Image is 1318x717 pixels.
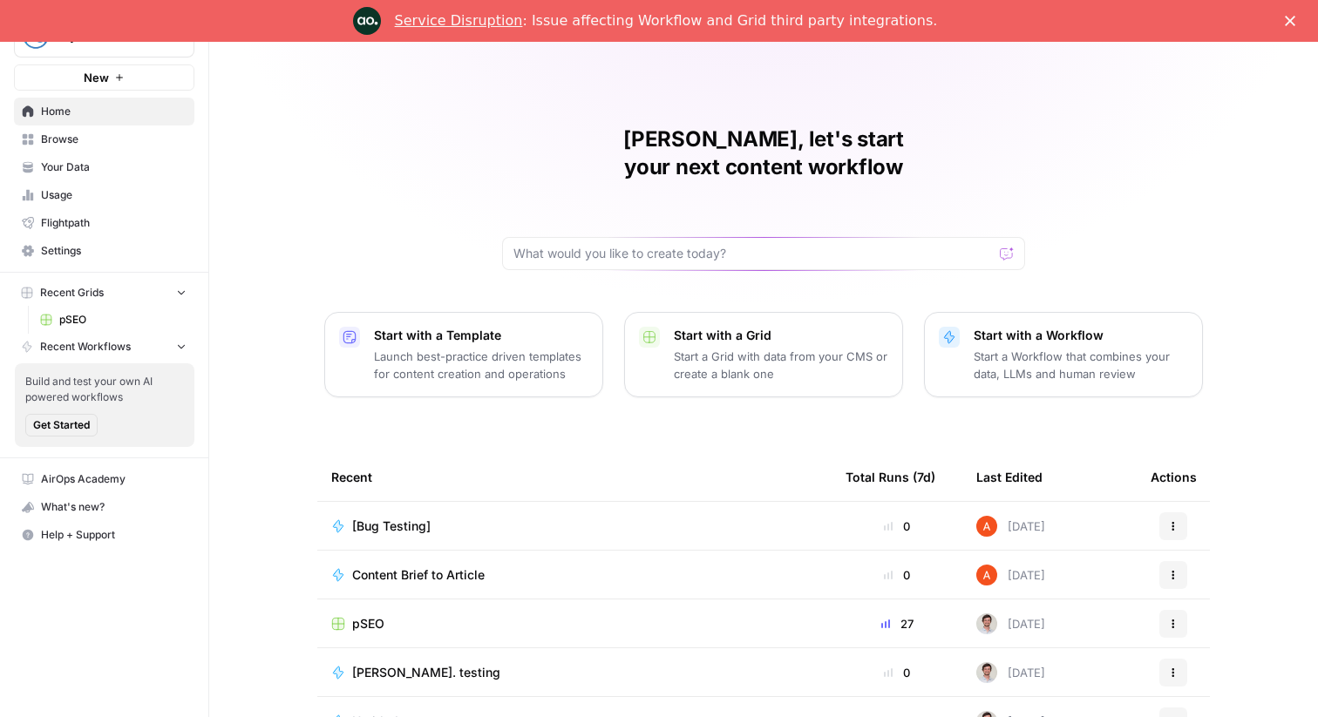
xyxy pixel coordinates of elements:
a: Content Brief to Article [331,566,818,584]
button: Get Started [25,414,98,436]
span: New [84,69,109,86]
div: Recent [331,453,818,501]
span: Content Brief to Article [352,566,485,584]
div: Close [1285,16,1302,26]
input: What would you like to create today? [513,245,993,262]
p: Start a Workflow that combines your data, LLMs and human review [974,348,1188,382]
div: : Issue affecting Workflow and Grid third party integrations. [395,12,938,30]
img: cje7zb9ux0f2nqyv5qqgv3u0jxek [976,516,997,537]
span: pSEO [352,615,384,632]
div: [DATE] [976,516,1045,537]
img: tdmuw9wfe40fkwq84phcceuazoww [976,662,997,683]
button: What's new? [14,493,194,521]
button: Start with a TemplateLaunch best-practice driven templates for content creation and operations [324,312,603,397]
div: [DATE] [976,613,1045,634]
button: Recent Workflows [14,334,194,360]
button: Recent Grids [14,280,194,306]
span: Recent Workflows [40,339,131,355]
span: Browse [41,132,187,147]
p: Start with a Workflow [974,327,1188,344]
span: Get Started [33,417,90,433]
span: Your Data [41,159,187,175]
span: [Bug Testing] [352,517,431,535]
p: Start with a Grid [674,327,888,344]
button: New [14,64,194,91]
a: Browse [14,125,194,153]
span: Flightpath [41,215,187,231]
a: Home [14,98,194,125]
span: pSEO [59,312,187,328]
button: Start with a GridStart a Grid with data from your CMS or create a blank one [624,312,903,397]
span: Usage [41,187,187,203]
a: [PERSON_NAME]. testing [331,664,818,681]
a: Usage [14,181,194,209]
a: AirOps Academy [14,465,194,493]
a: Your Data [14,153,194,181]
div: Last Edited [976,453,1043,501]
p: Start with a Template [374,327,588,344]
div: 0 [846,517,948,535]
div: Total Runs (7d) [846,453,935,501]
span: Build and test your own AI powered workflows [25,374,184,405]
div: 27 [846,615,948,632]
span: Settings [41,243,187,259]
span: AirOps Academy [41,471,187,487]
img: tdmuw9wfe40fkwq84phcceuazoww [976,613,997,634]
span: [PERSON_NAME]. testing [352,664,500,681]
span: Help + Support [41,527,187,543]
a: [Bug Testing] [331,517,818,535]
a: pSEO [32,306,194,334]
div: [DATE] [976,565,1045,585]
span: Recent Grids [40,285,104,301]
a: pSEO [331,615,818,632]
div: 0 [846,566,948,584]
img: Profile image for Engineering [353,7,381,35]
h1: [PERSON_NAME], let's start your next content workflow [502,125,1025,181]
div: What's new? [15,494,194,520]
div: 0 [846,664,948,681]
span: Home [41,104,187,119]
p: Launch best-practice driven templates for content creation and operations [374,348,588,382]
p: Start a Grid with data from your CMS or create a blank one [674,348,888,382]
div: Actions [1151,453,1197,501]
img: cje7zb9ux0f2nqyv5qqgv3u0jxek [976,565,997,585]
button: Help + Support [14,521,194,549]
button: Start with a WorkflowStart a Workflow that combines your data, LLMs and human review [924,312,1203,397]
div: [DATE] [976,662,1045,683]
a: Service Disruption [395,12,523,29]
a: Settings [14,237,194,265]
a: Flightpath [14,209,194,237]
